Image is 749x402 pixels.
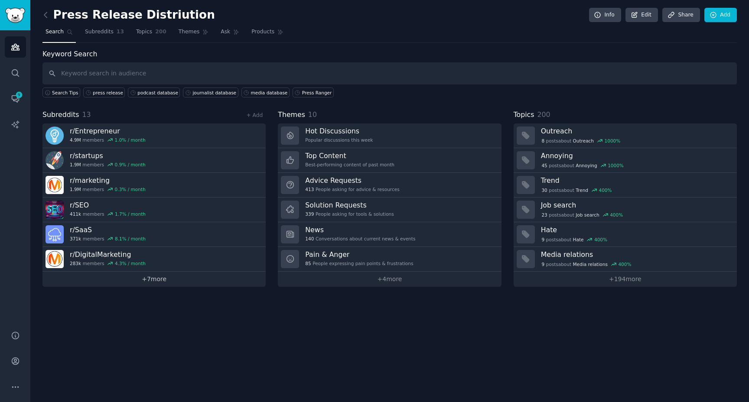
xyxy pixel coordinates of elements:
[576,212,599,218] span: Job search
[248,25,287,43] a: Products
[70,211,146,217] div: members
[42,123,266,148] a: r/Entrepreneur4.9Mmembers1.0% / month
[117,28,124,36] span: 13
[305,211,314,217] span: 339
[278,148,501,173] a: Top ContentBest-performing content of past month
[42,62,737,84] input: Keyword search in audience
[115,236,146,242] div: 8.1 % / month
[42,247,266,272] a: r/DigitalMarketing283kmembers4.3% / month
[42,198,266,222] a: r/SEO411kmembers1.7% / month
[541,176,731,185] h3: Trend
[82,25,127,43] a: Subreddits13
[589,8,621,23] a: Info
[42,50,97,58] label: Keyword Search
[115,211,146,217] div: 1.7 % / month
[541,137,621,145] div: post s about
[514,247,737,272] a: Media relations9postsaboutMedia relations400%
[115,260,146,266] div: 4.3 % / month
[42,272,266,287] a: +7more
[305,211,394,217] div: People asking for tools & solutions
[278,173,501,198] a: Advice Requests413People asking for advice & resources
[246,112,263,118] a: + Add
[70,201,146,210] h3: r/ SEO
[176,25,212,43] a: Themes
[115,137,146,143] div: 1.0 % / month
[82,110,91,119] span: 13
[541,162,547,169] span: 45
[218,25,242,43] a: Ask
[541,138,544,144] span: 8
[308,110,317,119] span: 10
[42,148,266,173] a: r/startups1.9Mmembers0.9% / month
[514,173,737,198] a: Trend30postsaboutTrend400%
[70,211,81,217] span: 411k
[93,90,123,96] div: press release
[42,222,266,247] a: r/SaaS371kmembers8.1% / month
[537,110,550,119] span: 200
[46,28,64,36] span: Search
[70,186,81,192] span: 1.9M
[42,173,266,198] a: r/marketing1.9Mmembers0.3% / month
[599,187,612,193] div: 400 %
[46,176,64,194] img: marketing
[573,261,608,267] span: Media relations
[704,8,737,23] a: Add
[5,8,25,23] img: GummySearch logo
[514,272,737,287] a: +194more
[137,90,178,96] div: podcast database
[133,25,169,43] a: Topics200
[662,8,700,23] a: Share
[305,162,394,168] div: Best-performing content of past month
[15,92,23,98] span: 9
[305,186,399,192] div: People asking for advice & resources
[221,28,230,36] span: Ask
[305,250,413,259] h3: Pain & Anger
[541,236,608,243] div: post s about
[70,260,146,266] div: members
[541,225,731,234] h3: Hate
[70,236,81,242] span: 371k
[241,88,290,97] a: media database
[85,28,114,36] span: Subreddits
[251,90,288,96] div: media database
[46,151,64,169] img: startups
[83,88,125,97] a: press release
[70,151,146,160] h3: r/ startups
[128,88,180,97] a: podcast database
[594,237,607,243] div: 400 %
[70,137,81,143] span: 4.9M
[115,186,146,192] div: 0.3 % / month
[514,198,737,222] a: Job search23postsaboutJob search400%
[541,186,613,194] div: post s about
[183,88,238,97] a: journalist database
[618,261,631,267] div: 400 %
[179,28,200,36] span: Themes
[541,201,731,210] h3: Job search
[573,138,594,144] span: Outreach
[192,90,236,96] div: journalist database
[278,272,501,287] a: +4more
[70,260,81,266] span: 283k
[541,211,624,219] div: post s about
[293,88,334,97] a: Press Ranger
[42,8,215,22] h2: Press Release Distriution
[305,236,415,242] div: Conversations about current news & events
[278,247,501,272] a: Pain & Anger85People expressing pain points & frustrations
[52,90,78,96] span: Search Tips
[610,212,623,218] div: 400 %
[278,123,501,148] a: Hot DiscussionsPopular discussions this week
[42,110,79,120] span: Subreddits
[278,110,305,120] span: Themes
[70,250,146,259] h3: r/ DigitalMarketing
[305,225,415,234] h3: News
[70,225,146,234] h3: r/ SaaS
[46,201,64,219] img: SEO
[541,261,544,267] span: 9
[115,162,146,168] div: 0.9 % / month
[541,260,632,268] div: post s about
[305,201,394,210] h3: Solution Requests
[514,222,737,247] a: Hate9postsaboutHate400%
[305,176,399,185] h3: Advice Requests
[42,25,76,43] a: Search
[70,162,146,168] div: members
